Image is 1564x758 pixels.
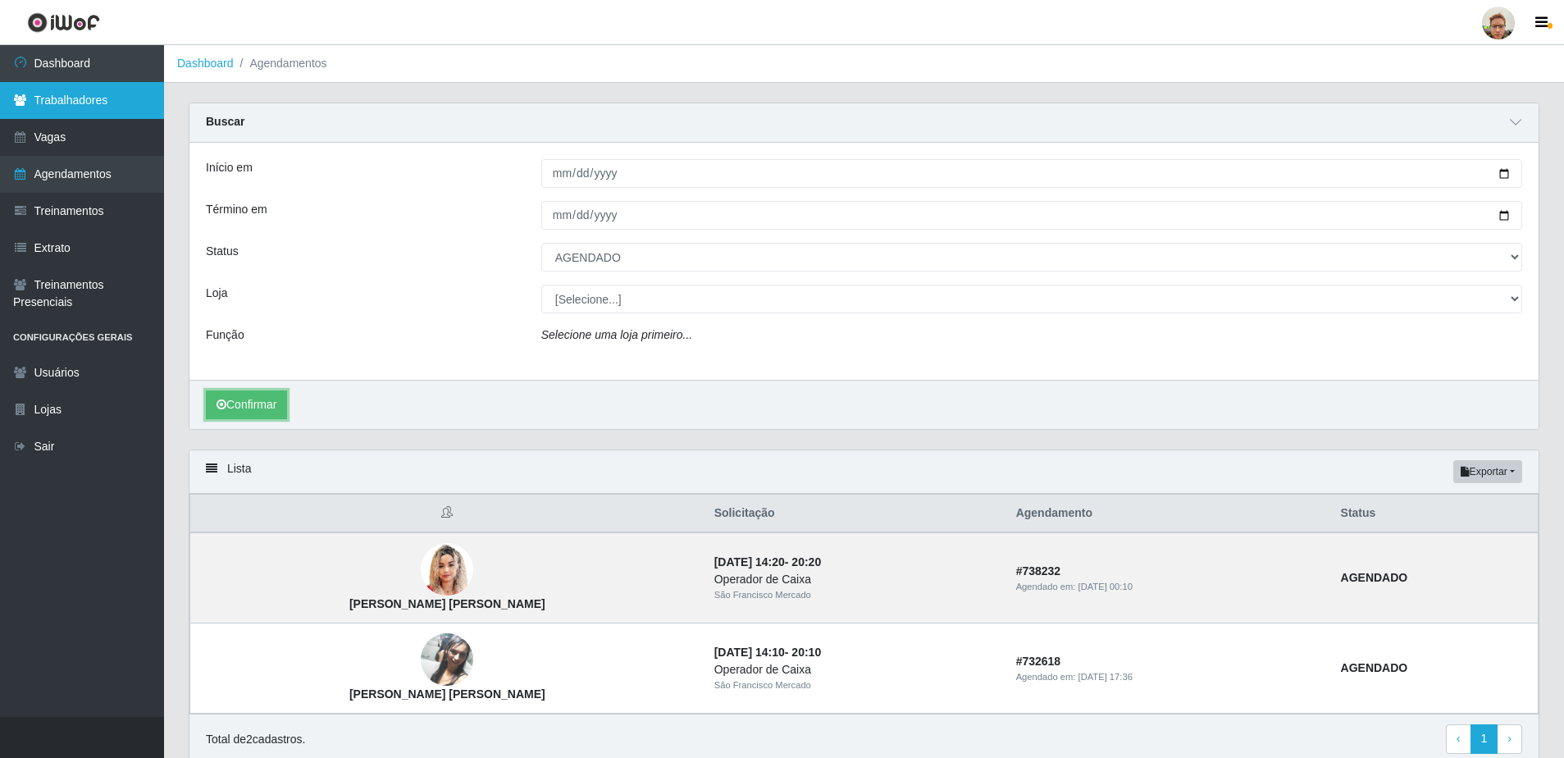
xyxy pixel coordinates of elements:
div: Operador de Caixa [714,571,996,588]
time: 20:20 [791,555,821,568]
p: Total de 2 cadastros. [206,731,305,748]
label: Loja [206,285,227,302]
time: [DATE] 14:10 [714,646,785,659]
span: ‹ [1457,732,1461,745]
img: Maria Clara da Silva Barbosa [421,537,473,602]
label: Início em [206,159,253,176]
input: 00/00/0000 [541,159,1522,188]
button: Exportar [1453,460,1522,483]
li: Agendamentos [234,55,327,72]
span: › [1507,732,1512,745]
div: São Francisco Mercado [714,678,996,692]
strong: Buscar [206,115,244,128]
strong: # 732618 [1016,655,1061,668]
time: [DATE] 14:20 [714,555,785,568]
th: Solicitação [704,495,1006,533]
nav: breadcrumb [164,45,1564,83]
label: Função [206,326,244,344]
div: Lista [189,450,1539,494]
strong: [PERSON_NAME] [PERSON_NAME] [349,687,545,701]
button: Confirmar [206,390,287,419]
div: Agendado em: [1016,670,1321,684]
a: Dashboard [177,57,234,70]
div: Operador de Caixa [714,661,996,678]
nav: pagination [1446,724,1522,754]
i: Selecione uma loja primeiro... [541,328,692,341]
label: Término em [206,201,267,218]
time: [DATE] 17:36 [1078,672,1133,682]
input: 00/00/0000 [541,201,1522,230]
img: CoreUI Logo [27,12,100,33]
strong: - [714,646,821,659]
div: São Francisco Mercado [714,588,996,602]
div: Agendado em: [1016,580,1321,594]
th: Status [1331,495,1539,533]
a: Previous [1446,724,1471,754]
time: [DATE] 00:10 [1078,582,1133,591]
time: 20:10 [791,646,821,659]
strong: - [714,555,821,568]
strong: AGENDADO [1341,661,1408,674]
strong: AGENDADO [1341,571,1408,584]
label: Status [206,243,239,260]
strong: # 738232 [1016,564,1061,578]
strong: [PERSON_NAME] [PERSON_NAME] [349,597,545,610]
img: Sabrina da Silva Santos [421,614,473,707]
th: Agendamento [1006,495,1331,533]
a: Next [1497,724,1522,754]
a: 1 [1471,724,1498,754]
